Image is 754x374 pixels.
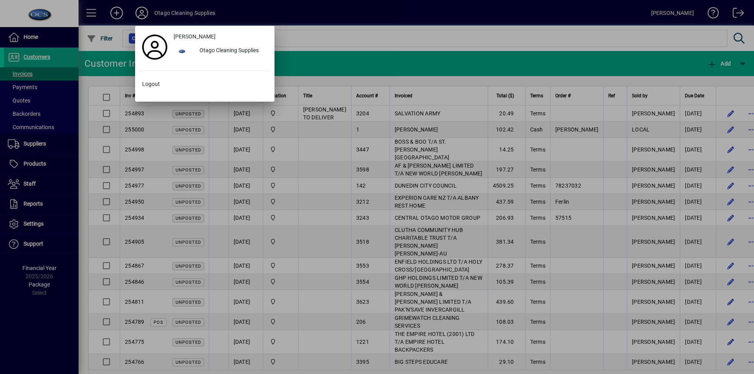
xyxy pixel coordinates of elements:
span: Logout [142,80,160,88]
span: [PERSON_NAME] [174,33,216,41]
a: Profile [139,40,170,54]
div: Otago Cleaning Supplies [193,44,271,58]
button: Otago Cleaning Supplies [170,44,271,58]
button: Logout [139,77,271,91]
a: [PERSON_NAME] [170,30,271,44]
